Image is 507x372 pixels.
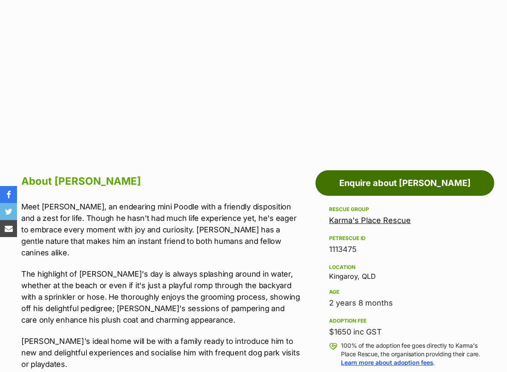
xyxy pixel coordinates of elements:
div: 1113475 [329,243,481,255]
div: Location [329,264,481,271]
p: The highlight of [PERSON_NAME]'s day is always splashing around in water, whether at the beach or... [21,268,302,326]
div: Kingaroy, QLD [329,262,481,280]
div: 2 years 8 months [329,297,481,309]
a: Enquire about [PERSON_NAME] [315,170,494,196]
p: 100% of the adoption fee goes directly to Karma's Place Rescue, the organisation providing their ... [341,341,481,367]
p: Meet [PERSON_NAME], an endearing mini Poodle with a friendly disposition and a zest for life. Tho... [21,201,302,258]
div: Age [329,289,481,295]
div: Adoption fee [329,318,481,324]
div: $1650 inc GST [329,326,481,338]
p: [PERSON_NAME]'s ideal home will be with a family ready to introduce him to new and delightful exp... [21,335,302,370]
h2: About [PERSON_NAME] [21,172,302,191]
a: Learn more about adoption fees [341,359,433,366]
div: PetRescue ID [329,235,481,242]
div: Rescue group [329,206,481,213]
a: Karma's Place Rescue [329,216,411,225]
